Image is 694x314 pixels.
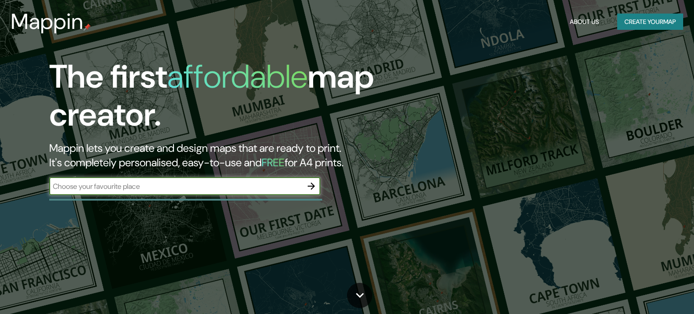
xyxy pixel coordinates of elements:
h3: Mappin [11,9,84,34]
input: Choose your favourite place [49,181,302,192]
h5: FREE [262,155,285,169]
button: Create yourmap [617,14,683,30]
img: mappin-pin [84,23,91,31]
h2: Mappin lets you create and design maps that are ready to print. It's completely personalised, eas... [49,141,396,170]
h1: affordable [167,56,308,98]
button: About Us [566,14,603,30]
h1: The first map creator. [49,58,396,141]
